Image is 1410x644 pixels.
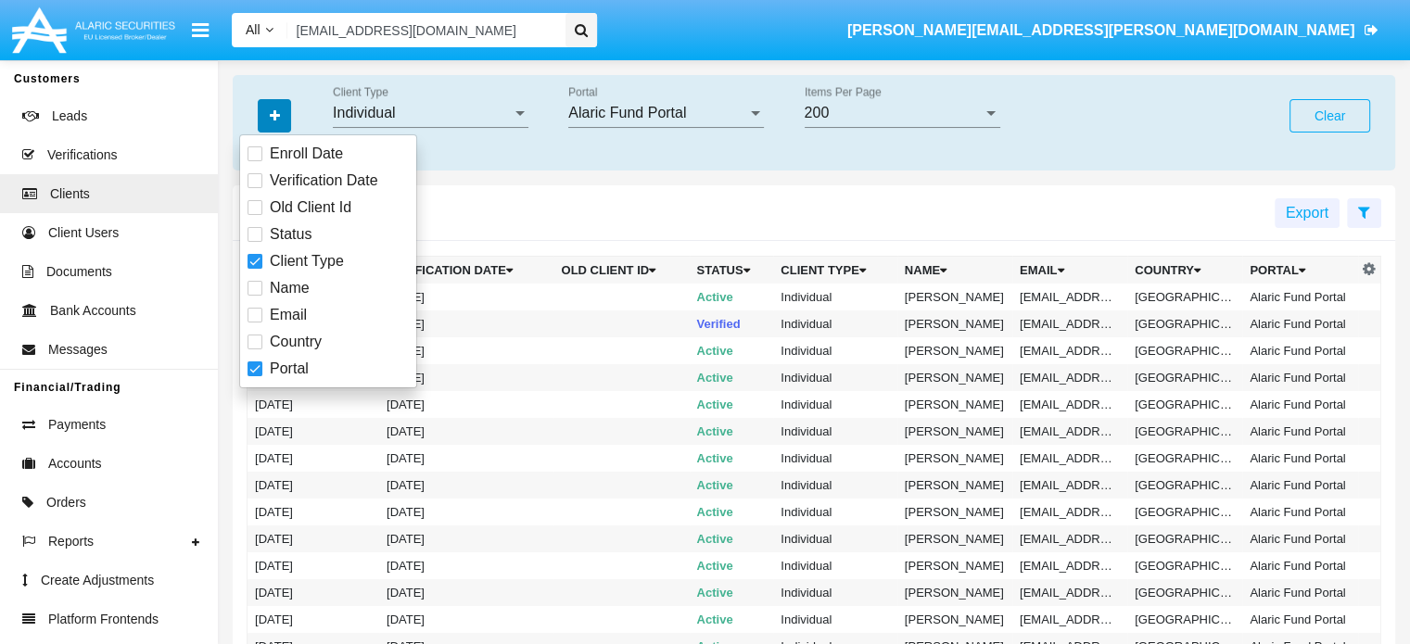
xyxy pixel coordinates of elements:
[773,337,897,364] td: Individual
[897,579,1012,606] td: [PERSON_NAME]
[1242,257,1357,284] th: Portal
[897,552,1012,579] td: [PERSON_NAME]
[773,525,897,552] td: Individual
[773,606,897,633] td: Individual
[46,262,112,282] span: Documents
[248,391,379,418] td: [DATE]
[1127,525,1242,552] td: [GEOGRAPHIC_DATA]
[379,525,553,552] td: [DATE]
[379,579,553,606] td: [DATE]
[1127,310,1242,337] td: [GEOGRAPHIC_DATA]
[50,301,136,321] span: Bank Accounts
[48,340,108,360] span: Messages
[379,337,553,364] td: [DATE]
[270,223,311,246] span: Status
[1242,418,1357,445] td: Alaric Fund Portal
[248,472,379,499] td: [DATE]
[270,250,344,272] span: Client Type
[1242,472,1357,499] td: Alaric Fund Portal
[1012,418,1127,445] td: [EMAIL_ADDRESS][DOMAIN_NAME]
[553,257,689,284] th: Old Client Id
[1242,364,1357,391] td: Alaric Fund Portal
[270,143,343,165] span: Enroll Date
[690,552,774,579] td: Active
[270,304,307,326] span: Email
[379,391,553,418] td: [DATE]
[1012,445,1127,472] td: [EMAIL_ADDRESS][DOMAIN_NAME]
[248,552,379,579] td: [DATE]
[1127,499,1242,525] td: [GEOGRAPHIC_DATA]
[897,310,1012,337] td: [PERSON_NAME]
[47,145,117,165] span: Verifications
[1127,579,1242,606] td: [GEOGRAPHIC_DATA]
[1012,364,1127,391] td: [EMAIL_ADDRESS][DOMAIN_NAME]
[232,20,287,40] a: All
[248,499,379,525] td: [DATE]
[897,391,1012,418] td: [PERSON_NAME]
[1012,310,1127,337] td: [EMAIL_ADDRESS][DOMAIN_NAME]
[270,170,378,192] span: Verification Date
[50,184,90,204] span: Clients
[248,525,379,552] td: [DATE]
[773,579,897,606] td: Individual
[690,579,774,606] td: Active
[270,358,309,380] span: Portal
[270,277,310,299] span: Name
[1012,579,1127,606] td: [EMAIL_ADDRESS][DOMAIN_NAME]
[48,610,159,629] span: Platform Frontends
[1012,499,1127,525] td: [EMAIL_ADDRESS][DOMAIN_NAME]
[1242,445,1357,472] td: Alaric Fund Portal
[847,22,1355,38] span: [PERSON_NAME][EMAIL_ADDRESS][PERSON_NAME][DOMAIN_NAME]
[1242,525,1357,552] td: Alaric Fund Portal
[773,445,897,472] td: Individual
[773,472,897,499] td: Individual
[690,418,774,445] td: Active
[773,391,897,418] td: Individual
[897,445,1012,472] td: [PERSON_NAME]
[690,364,774,391] td: Active
[48,532,94,551] span: Reports
[1242,606,1357,633] td: Alaric Fund Portal
[379,552,553,579] td: [DATE]
[897,257,1012,284] th: Name
[690,606,774,633] td: Active
[52,107,87,126] span: Leads
[1289,99,1370,133] button: Clear
[897,606,1012,633] td: [PERSON_NAME]
[48,223,119,243] span: Client Users
[248,606,379,633] td: [DATE]
[379,284,553,310] td: [DATE]
[773,499,897,525] td: Individual
[379,364,553,391] td: [DATE]
[773,284,897,310] td: Individual
[690,472,774,499] td: Active
[897,418,1012,445] td: [PERSON_NAME]
[48,454,102,474] span: Accounts
[1275,198,1340,228] button: Export
[773,552,897,579] td: Individual
[248,418,379,445] td: [DATE]
[1286,205,1328,221] span: Export
[690,257,774,284] th: Status
[287,13,559,47] input: Search
[773,364,897,391] td: Individual
[41,571,154,590] span: Create Adjustments
[379,472,553,499] td: [DATE]
[1242,284,1357,310] td: Alaric Fund Portal
[333,105,396,120] span: Individual
[48,415,106,435] span: Payments
[773,418,897,445] td: Individual
[690,445,774,472] td: Active
[1127,364,1242,391] td: [GEOGRAPHIC_DATA]
[379,257,553,284] th: Verification date
[690,391,774,418] td: Active
[9,3,178,57] img: Logo image
[379,499,553,525] td: [DATE]
[379,445,553,472] td: [DATE]
[1012,606,1127,633] td: [EMAIL_ADDRESS][DOMAIN_NAME]
[1127,472,1242,499] td: [GEOGRAPHIC_DATA]
[1012,525,1127,552] td: [EMAIL_ADDRESS][DOMAIN_NAME]
[897,472,1012,499] td: [PERSON_NAME]
[690,310,774,337] td: Verified
[1012,257,1127,284] th: Email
